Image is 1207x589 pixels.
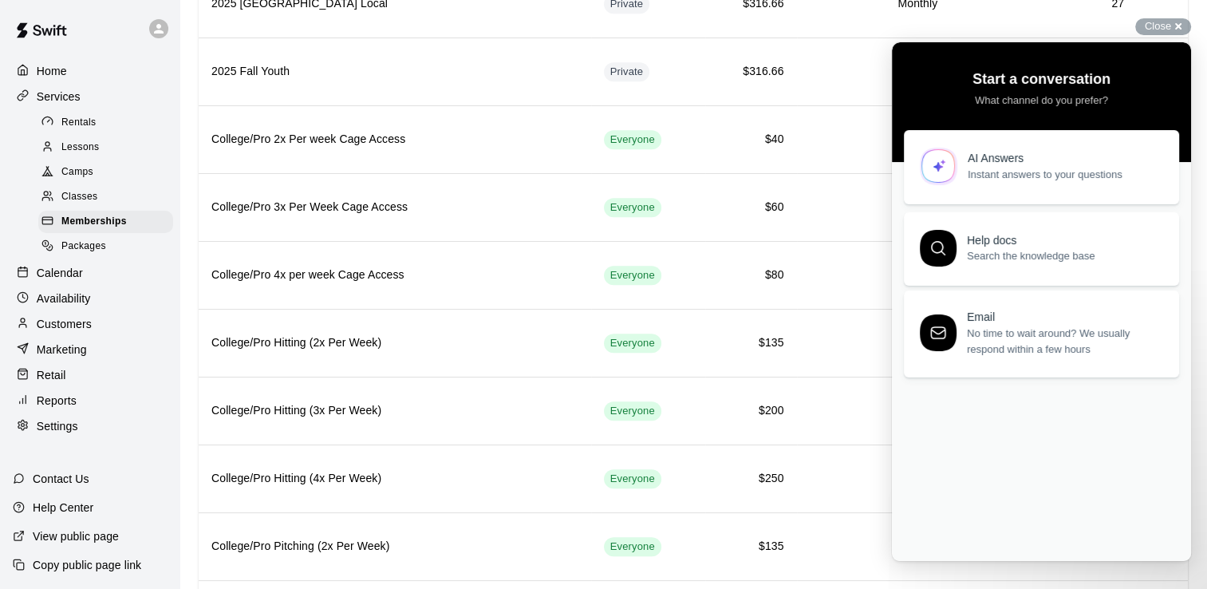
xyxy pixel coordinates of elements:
p: Home [37,63,67,79]
a: Retail [13,363,167,387]
h6: College/Pro 4x per week Cage Access [211,267,578,284]
h6: Monthly [810,199,938,216]
button: Close [1135,18,1191,35]
div: Packages [38,235,173,258]
a: Calendar [13,261,167,285]
h6: Monthly [810,402,938,420]
h6: College/Pro Hitting (2x Per Week) [211,334,578,352]
iframe: Help Scout Beacon - Live Chat, Contact Form, and Knowledge Base [892,42,1191,561]
span: Everyone [604,472,661,487]
a: Memberships [38,210,179,235]
div: Memberships [38,211,173,233]
a: Lessons [38,135,179,160]
h6: College/Pro Hitting (4x Per Week) [211,470,578,488]
span: Private [604,65,650,80]
span: Everyone [604,132,661,148]
span: Everyone [604,336,661,351]
p: Help Center [33,500,93,516]
a: Services [13,85,167,109]
div: Classes [38,186,173,208]
h6: College/Pro Pitching (2x Per Week) [211,538,578,555]
div: This membership is visible to all customers [604,401,661,421]
p: Calendar [37,265,83,281]
a: Availability [13,287,167,310]
div: This membership is visible to all customers [604,266,661,285]
p: Marketing [37,342,87,358]
h6: Monthly [810,470,938,488]
h6: $135 [718,334,784,352]
h6: $316.66 [718,63,784,81]
p: Retail [37,367,66,383]
a: Packages [38,235,179,259]
span: Everyone [604,200,661,215]
h6: $40 [718,131,784,148]
h6: 2025 Fall Youth [211,63,578,81]
p: Reports [37,393,77,409]
a: Customers [13,312,167,336]
a: Camps [38,160,179,185]
div: This membership is visible to all customers [604,469,661,488]
span: Rentals [61,115,97,131]
p: Availability [37,291,91,306]
p: Contact Us [33,471,89,487]
span: Everyone [604,404,661,419]
span: Packages [61,239,106,255]
span: Classes [61,189,97,205]
span: Everyone [604,540,661,555]
h6: Monthly [810,63,938,81]
h6: $250 [718,470,784,488]
div: Lessons [38,136,173,159]
h6: $80 [718,267,784,284]
span: Camps [61,164,93,180]
span: Everyone [604,268,661,283]
div: This membership is hidden from the memberships page [604,62,650,81]
h6: $135 [718,538,784,555]
h6: College/Pro 3x Per Week Cage Access [211,199,578,216]
div: This membership is visible to all customers [604,334,661,353]
h6: Monthly [810,334,938,352]
a: Marketing [13,338,167,362]
h6: College/Pro 2x Per week Cage Access [211,131,578,148]
p: Services [37,89,81,105]
a: Rentals [38,110,179,135]
a: Reports [13,389,167,413]
div: This membership is visible to all customers [604,198,661,217]
a: Home [13,59,167,83]
a: Classes [38,185,179,210]
span: Memberships [61,214,127,230]
div: Camps [38,161,173,184]
h6: $60 [718,199,784,216]
span: Close [1145,20,1171,32]
h6: Monthly [810,538,938,555]
span: Lessons [61,140,100,156]
h6: Monthly [810,131,938,148]
p: Copy public page link [33,557,141,573]
p: Customers [37,316,92,332]
a: Settings [13,414,167,438]
p: Settings [37,418,78,434]
h6: College/Pro Hitting (3x Per Week) [211,402,578,420]
div: This membership is visible to all customers [604,130,661,149]
h6: $200 [718,402,784,420]
h6: Monthly [810,267,938,284]
div: This membership is visible to all customers [604,537,661,556]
